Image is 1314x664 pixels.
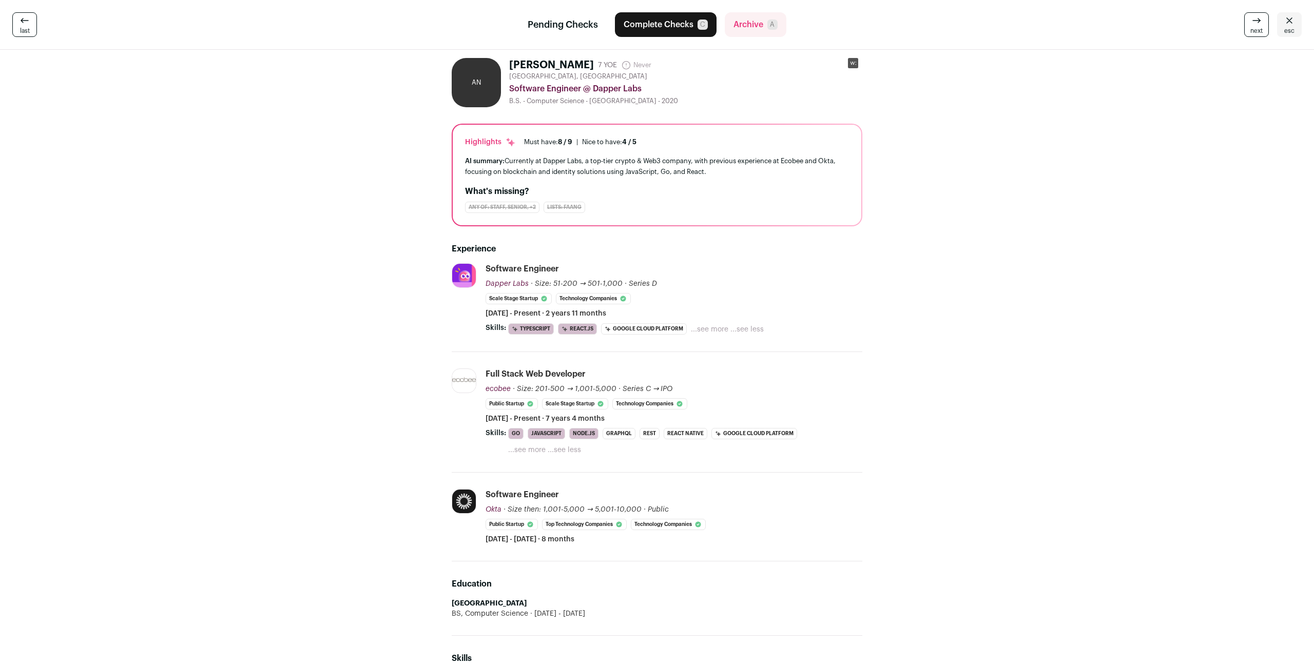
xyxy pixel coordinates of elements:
h2: Experience [452,243,862,255]
li: Top Technology Companies [542,519,627,530]
h2: What's missing? [465,185,849,198]
li: JavaScript [528,428,565,439]
span: Public [648,506,669,513]
li: Scale Stage Startup [542,398,608,409]
span: Skills: [486,428,506,438]
li: Node.js [569,428,598,439]
div: Software Engineer [486,489,559,500]
div: 7 YOE [598,60,617,70]
div: Software Engineer @ Dapper Labs [509,83,862,95]
ul: | [524,138,636,146]
li: React Native [664,428,707,439]
span: [DATE] - [DATE] · 8 months [486,534,574,544]
button: ...see less [548,445,581,455]
li: Public Startup [486,519,538,530]
div: Lists: FAANG [544,202,585,213]
span: last [20,27,30,35]
li: Google Cloud Platform [711,428,797,439]
span: AI summary: [465,158,505,164]
span: Series D [629,280,657,287]
li: Go [508,428,524,439]
span: · Size: 201-500 → 1,001-5,000 [513,385,616,393]
span: ecobee [486,385,511,393]
span: Series C → IPO [623,385,673,393]
span: A [767,19,778,30]
button: ...see less [730,324,764,335]
span: · [644,504,646,515]
h1: [PERSON_NAME] [509,58,594,72]
div: B.S. - Computer Science - [GEOGRAPHIC_DATA] - 2020 [509,97,862,105]
li: GraphQL [603,428,635,439]
li: Scale Stage Startup [486,293,552,304]
span: next [1250,27,1263,35]
span: [DATE] - [DATE] [528,609,585,619]
span: Okta [486,506,501,513]
div: Currently at Dapper Labs, a top-tier crypto & Web3 company, with previous experience at Ecobee an... [465,155,849,177]
li: Technology Companies [556,293,631,304]
span: Pending Checks [528,17,598,32]
span: Never [621,60,651,70]
span: [DATE] - Present · 2 years 11 months [486,308,606,319]
span: Dapper Labs [486,280,529,287]
div: Nice to have: [582,138,636,146]
span: esc [1284,27,1294,35]
div: Highlights [465,137,516,147]
span: [DATE] - Present · 7 years 4 months [486,414,605,424]
span: [GEOGRAPHIC_DATA], [GEOGRAPHIC_DATA] [509,72,647,81]
span: · [619,384,621,394]
img: 26f2b6bff3cc239ea4fb44ee1862de2133ac1e6ca620eeaea384dec4e0a9b224.jpg [452,490,476,513]
h2: Education [452,578,862,590]
li: TypeScript [508,323,554,335]
button: ...see more [691,324,728,335]
div: Any of: Staff, Senior, +2 [465,202,539,213]
span: · Size then: 1,001-5,000 → 5,001-10,000 [504,506,642,513]
div: AN [452,58,501,107]
span: 4 / 5 [622,139,636,145]
li: React.js [558,323,597,335]
img: 6a92028a510a762db16fc5d2d82ee79862c8fbc221d944dcaf1811cbe96a8281.jpg [452,264,476,287]
span: C [698,19,708,30]
span: Skills: [486,323,506,333]
span: · Size: 51-200 → 501-1,000 [531,280,623,287]
div: Must have: [524,138,572,146]
li: Technology Companies [612,398,687,409]
span: · [625,279,627,289]
div: BS, Computer Science [452,609,862,619]
strong: [GEOGRAPHIC_DATA] [452,600,527,607]
li: Google Cloud Platform [601,323,687,335]
div: Software Engineer [486,263,559,275]
a: next [1244,12,1269,37]
span: 8 / 9 [558,139,572,145]
li: Public Startup [486,398,538,409]
li: REST [640,428,660,439]
a: last [12,12,37,37]
button: ...see more [508,445,546,455]
div: Full Stack Web Developer [486,368,586,380]
button: Complete ChecksC [615,12,717,37]
button: ArchiveA [725,12,786,37]
img: f244941c3bbb5d8f6dc26419d9c9adc2ba90812dd7d2003bfabe5b852edf6de7.jpg [452,375,476,387]
a: esc [1277,12,1302,37]
li: Technology Companies [631,519,706,530]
